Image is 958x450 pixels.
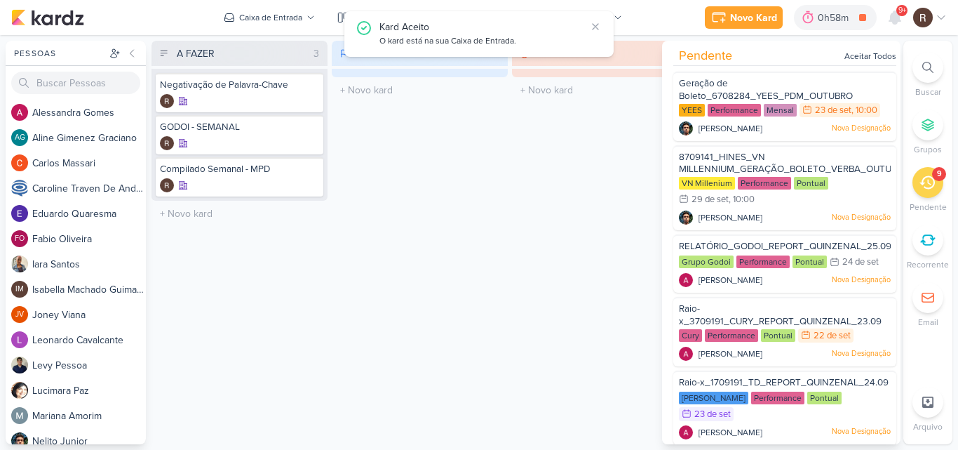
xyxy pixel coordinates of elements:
img: kardz.app [11,9,84,26]
img: Nelito Junior [679,211,693,225]
span: [PERSON_NAME] [699,348,762,360]
input: + Novo kard [335,80,505,100]
p: IM [15,286,24,293]
div: 23 de set [694,410,731,419]
img: Alessandra Gomes [11,104,28,121]
div: Criador(a): Rafael Dornelles [160,178,174,192]
span: 8709141_HINES_VN MILLENNIUM_GERAÇÃO_BOLETO_VERBA_OUTUBRO [679,152,910,176]
div: 22 de set [814,331,851,340]
div: N e l i t o J u n i o r [32,434,146,449]
div: YEES [679,104,705,117]
p: Nova Designação [832,348,891,359]
div: Grupo Godoi [679,256,734,268]
div: Novo Kard [730,11,777,25]
div: Negativação de Palavra-Chave [160,79,319,91]
p: Pendente [910,201,947,213]
div: Mensal [764,104,797,117]
img: Lucimara Paz [11,382,28,399]
div: , 10:00 [729,195,755,204]
p: Grupos [914,143,942,156]
button: Novo Kard [705,6,783,29]
span: Raio-x_1709191_TD_REPORT_QUINZENAL_24.09 [679,377,889,388]
img: Nelito Junior [679,121,693,135]
div: Joney Viana [11,306,28,323]
img: Alessandra Gomes [679,425,693,439]
div: Kard Aceito [379,20,586,34]
div: , 10:00 [851,106,877,115]
p: AG [15,134,25,142]
p: Buscar [915,86,941,98]
img: Rafael Dornelles [160,94,174,108]
div: 0h58m [818,11,853,25]
img: Alessandra Gomes [679,273,693,287]
img: Carlos Massari [11,154,28,171]
p: Nova Designação [832,123,891,134]
div: Pontual [794,177,828,190]
p: Arquivo [913,421,943,433]
div: Cury [679,329,702,342]
div: Fabio Oliveira [11,230,28,247]
p: Nova Designação [832,426,891,437]
img: Nelito Junior [11,432,28,449]
img: Mariana Amorim [11,407,28,424]
div: A l i n e G i m e n e z G r a c i a n o [32,131,146,145]
div: 23 de set [815,106,851,115]
img: Eduardo Quaresma [11,205,28,222]
img: Rafael Dornelles [160,136,174,150]
p: Recorrente [907,258,949,271]
div: A l e s s a n d r a G o m e s [32,105,146,120]
span: RELATÓRIO_GODOI_REPORT_QUINZENAL_25.09 [679,241,891,252]
li: Ctrl + F [903,52,952,98]
input: + Novo kard [515,80,685,100]
div: Pontual [761,329,795,342]
span: [PERSON_NAME] [699,426,762,439]
div: E d u a r d o Q u a r e s m a [32,206,146,221]
div: J o n e y V i a n a [32,307,146,322]
div: Performance [708,104,761,117]
div: GODOI - SEMANAL [160,121,319,133]
div: L u c i m a r a P a z [32,383,146,398]
div: Performance [751,392,804,404]
div: M a r i a n a A m o r i m [32,409,146,423]
span: Raio-x_3709191_CURY_REPORT_QUINZENAL_23.09 [679,303,882,327]
img: Leonardo Cavalcante [11,331,28,348]
div: Performance [738,177,791,190]
div: Performance [736,256,790,268]
span: [PERSON_NAME] [699,274,762,286]
span: [PERSON_NAME] [699,211,762,224]
img: Rafael Dornelles [913,8,933,27]
div: Pontual [807,392,842,404]
div: Criador(a): Rafael Dornelles [160,94,174,108]
div: 24 de set [842,258,879,267]
p: Email [918,316,938,329]
p: JV [15,311,24,319]
div: O kard está na sua Caixa de Entrada. [379,34,586,48]
div: VN Millenium [679,177,735,190]
div: 29 de set [691,195,729,204]
div: Pontual [792,256,827,268]
p: Nova Designação [832,212,891,223]
img: Alessandra Gomes [679,347,693,361]
p: FO [15,235,25,243]
div: Pessoas [11,47,107,60]
div: Compilado Semanal - MPD [160,163,319,176]
span: 9+ [898,5,906,16]
span: Geração de Boleto_6708284_YEES_PDM_OUTUBRO [679,78,853,102]
img: Rafael Dornelles [160,178,174,192]
img: Iara Santos [11,256,28,272]
div: 9 [937,168,942,180]
img: Levy Pessoa [11,357,28,373]
div: Isabella Machado Guimarães [11,281,28,298]
div: L e o n a r d o C a v a l c a n t e [32,333,146,348]
div: Performance [705,329,758,342]
div: [PERSON_NAME] [679,392,748,404]
div: L e v y P e s s o a [32,358,146,373]
div: I s a b e l l a M a c h a d o G u i m a r ã e s [32,282,146,297]
input: Buscar Pessoas [11,72,140,94]
img: Caroline Traven De Andrade [11,180,28,197]
div: Criador(a): Rafael Dornelles [160,136,174,150]
input: + Novo kard [154,204,325,224]
div: I a r a S a n t o s [32,257,146,272]
span: [PERSON_NAME] [699,122,762,135]
div: C a r l o s M a s s a r i [32,156,146,171]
